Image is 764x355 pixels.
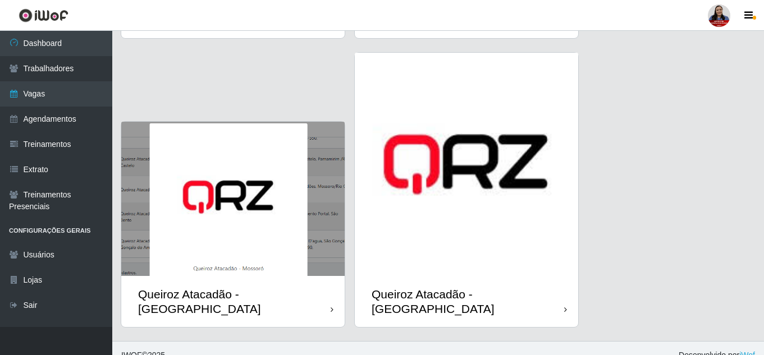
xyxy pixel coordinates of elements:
div: Queiroz Atacadão - [GEOGRAPHIC_DATA] [138,287,331,315]
img: cardImg [121,122,345,276]
a: Queiroz Atacadão - [GEOGRAPHIC_DATA] [355,53,578,326]
img: cardImg [355,53,578,276]
img: CoreUI Logo [19,8,68,22]
div: Queiroz Atacadão - [GEOGRAPHIC_DATA] [372,287,564,315]
a: Queiroz Atacadão - [GEOGRAPHIC_DATA] [121,122,345,327]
